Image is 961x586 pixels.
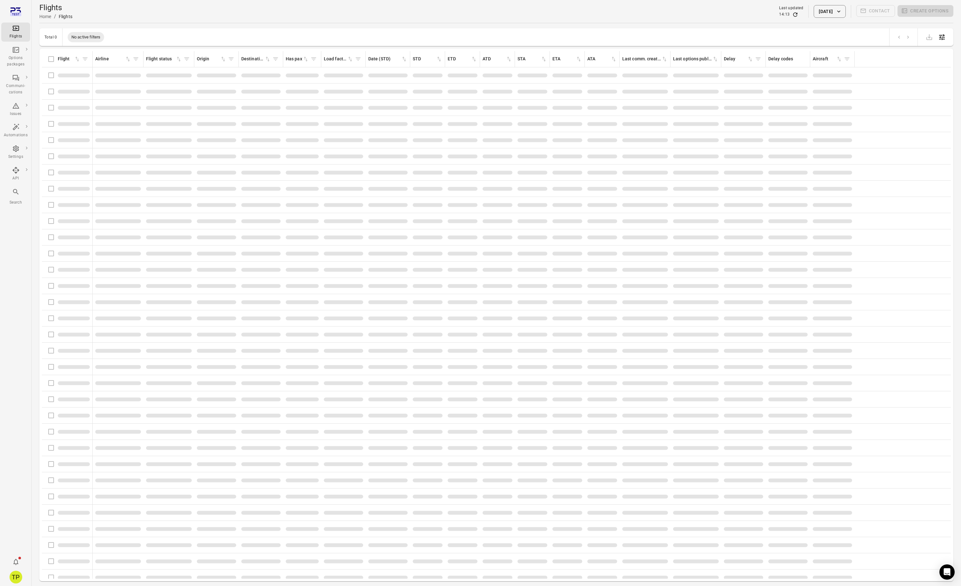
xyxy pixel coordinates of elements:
div: Sort by STD in ascending order [413,56,442,63]
div: Flights [4,33,28,40]
a: Options packages [1,44,30,70]
span: Please make a selection to create an option package [898,5,953,18]
div: Total 0 [44,35,57,39]
span: No active filters [68,34,104,40]
nav: pagination navigation [895,33,912,41]
span: Filter by destination [271,54,280,64]
div: Sort by STA in ascending order [517,56,547,63]
h1: Flights [39,3,72,13]
button: Tómas Páll Máté [7,568,25,586]
span: Filter by delay [753,54,763,64]
li: / [54,13,56,20]
a: Automations [1,121,30,140]
div: Last updated [779,5,803,11]
div: Sort by delay in ascending order [724,56,753,63]
div: Sort by load factor in ascending order [324,56,353,63]
span: Filter by airline [131,54,141,64]
div: Sort by aircraft in ascending order [813,56,842,63]
div: Search [4,199,28,206]
button: Refresh data [792,11,798,18]
a: Home [39,14,51,19]
a: Settings [1,143,30,162]
div: Issues [4,111,28,117]
div: Sort by last options package published in ascending order [673,56,718,63]
a: Communi-cations [1,72,30,98]
div: Delay codes [768,56,807,63]
span: Filter by load factor [353,54,363,64]
div: Automations [4,132,28,138]
button: Notifications [10,556,22,568]
a: Issues [1,100,30,119]
div: Sort by airline in ascending order [95,56,131,63]
button: Search [1,186,30,207]
a: Flights [1,23,30,42]
span: Filter by flight [80,54,90,64]
button: [DATE] [814,5,845,18]
div: Sort by origin in ascending order [197,56,226,63]
span: Filter by aircraft [842,54,852,64]
div: Flights [59,13,72,20]
div: Open Intercom Messenger [939,564,955,580]
span: Filter by flight status [182,54,191,64]
nav: Breadcrumbs [39,13,72,20]
span: Filter by has pax [309,54,318,64]
div: Options packages [4,55,28,68]
span: Please make a selection to create communications [856,5,895,18]
div: Settings [4,154,28,160]
div: Communi-cations [4,83,28,96]
div: Sort by flight status in ascending order [146,56,182,63]
div: Sort by ATD in ascending order [483,56,512,63]
div: API [4,175,28,182]
div: Sort by ATA in ascending order [587,56,617,63]
div: Sort by ETA in ascending order [552,56,582,63]
div: TP [10,571,22,583]
div: Sort by destination in ascending order [241,56,271,63]
span: Filter by origin [226,54,236,64]
div: Sort by has pax in ascending order [286,56,309,63]
div: Sort by last communication created in ascending order [622,56,668,63]
div: Sort by ETD in ascending order [448,56,477,63]
div: Sort by date (STD) in ascending order [368,56,407,63]
div: Sort by flight in ascending order [58,56,80,63]
button: Open table configuration [936,31,948,44]
span: Please make a selection to export [923,34,936,40]
div: 14:13 [779,11,790,18]
a: API [1,165,30,184]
